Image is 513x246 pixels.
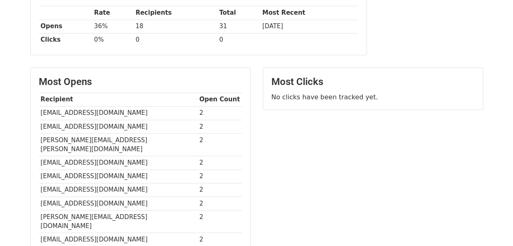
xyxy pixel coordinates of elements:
td: 0 [217,33,260,47]
td: 0 [133,33,217,47]
th: Rate [92,6,134,20]
td: 2 [198,133,242,156]
td: 2 [198,183,242,197]
td: 2 [198,210,242,233]
td: 2 [198,197,242,210]
p: No clicks have been tracked yet. [271,93,475,101]
td: [EMAIL_ADDRESS][DOMAIN_NAME] [39,106,198,120]
td: [EMAIL_ADDRESS][DOMAIN_NAME] [39,197,198,210]
td: 2 [198,120,242,133]
td: 36% [92,20,134,33]
th: Clicks [39,33,92,47]
td: 2 [198,156,242,170]
td: [DATE] [260,20,358,33]
td: [EMAIL_ADDRESS][DOMAIN_NAME] [39,156,198,170]
td: 31 [217,20,260,33]
th: Opens [39,20,92,33]
td: [PERSON_NAME][EMAIL_ADDRESS][DOMAIN_NAME] [39,210,198,233]
h3: Most Opens [39,76,242,88]
td: [EMAIL_ADDRESS][DOMAIN_NAME] [39,183,198,197]
td: 2 [198,106,242,120]
th: Open Count [198,93,242,106]
iframe: Chat Widget [472,207,513,246]
h3: Most Clicks [271,76,475,88]
td: 2 [198,170,242,183]
th: Recipient [39,93,198,106]
td: 0% [92,33,134,47]
td: [EMAIL_ADDRESS][DOMAIN_NAME] [39,120,198,133]
td: 18 [133,20,217,33]
td: [PERSON_NAME][EMAIL_ADDRESS][PERSON_NAME][DOMAIN_NAME] [39,133,198,156]
td: [EMAIL_ADDRESS][DOMAIN_NAME] [39,170,198,183]
th: Total [217,6,260,20]
th: Most Recent [260,6,358,20]
th: Recipients [133,6,217,20]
